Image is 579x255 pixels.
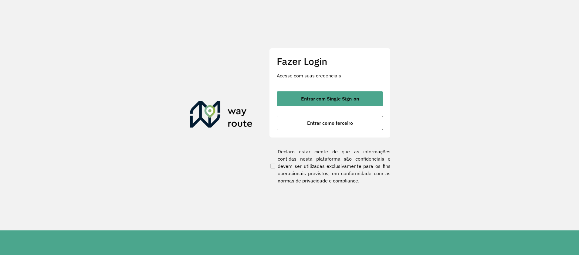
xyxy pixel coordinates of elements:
span: Entrar com Single Sign-on [301,96,359,101]
h2: Fazer Login [277,56,383,67]
button: button [277,116,383,130]
button: button [277,91,383,106]
p: Acesse com suas credenciais [277,72,383,79]
img: Roteirizador AmbevTech [190,101,252,130]
label: Declaro estar ciente de que as informações contidas nesta plataforma são confidenciais e devem se... [269,148,391,184]
span: Entrar como terceiro [307,121,353,125]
